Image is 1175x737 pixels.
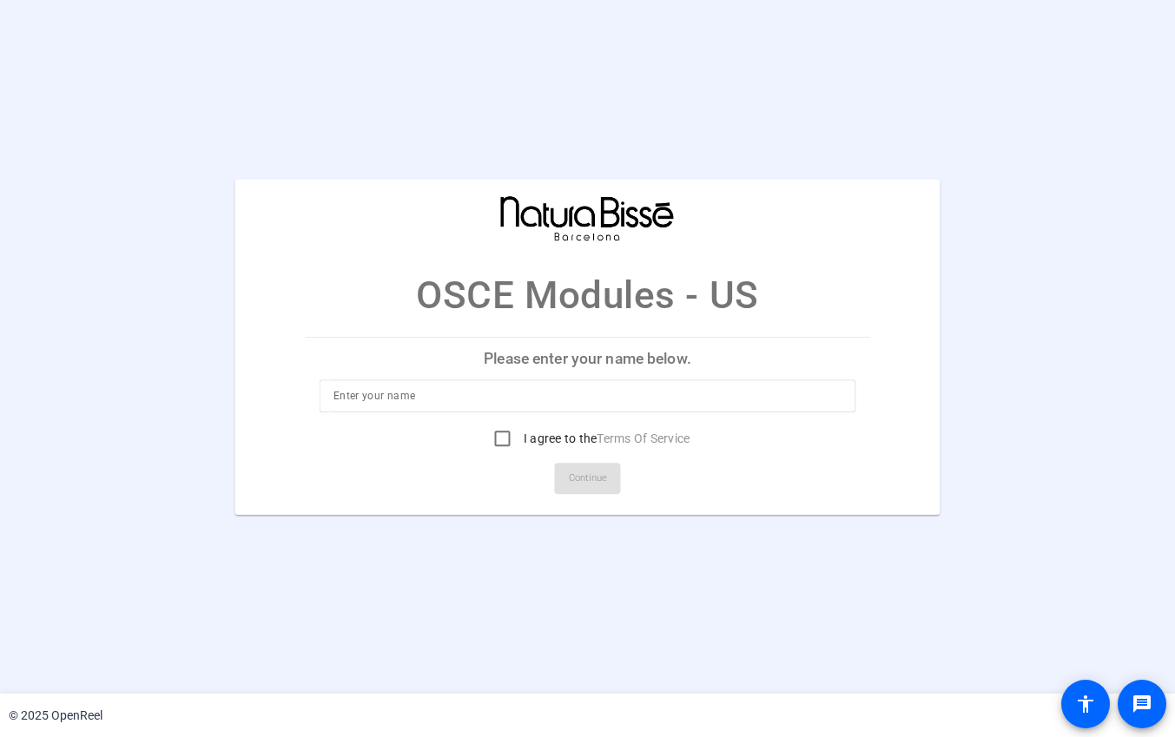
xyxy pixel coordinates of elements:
[306,338,869,379] p: Please enter your name below.
[1075,694,1096,714] mat-icon: accessibility
[416,267,758,324] p: OSCE Modules - US
[1132,694,1152,714] mat-icon: message
[597,431,690,445] a: Terms Of Service
[9,707,102,725] div: © 2025 OpenReel
[520,430,690,447] label: I agree to the
[501,196,675,240] img: company-logo
[333,385,842,406] input: Enter your name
